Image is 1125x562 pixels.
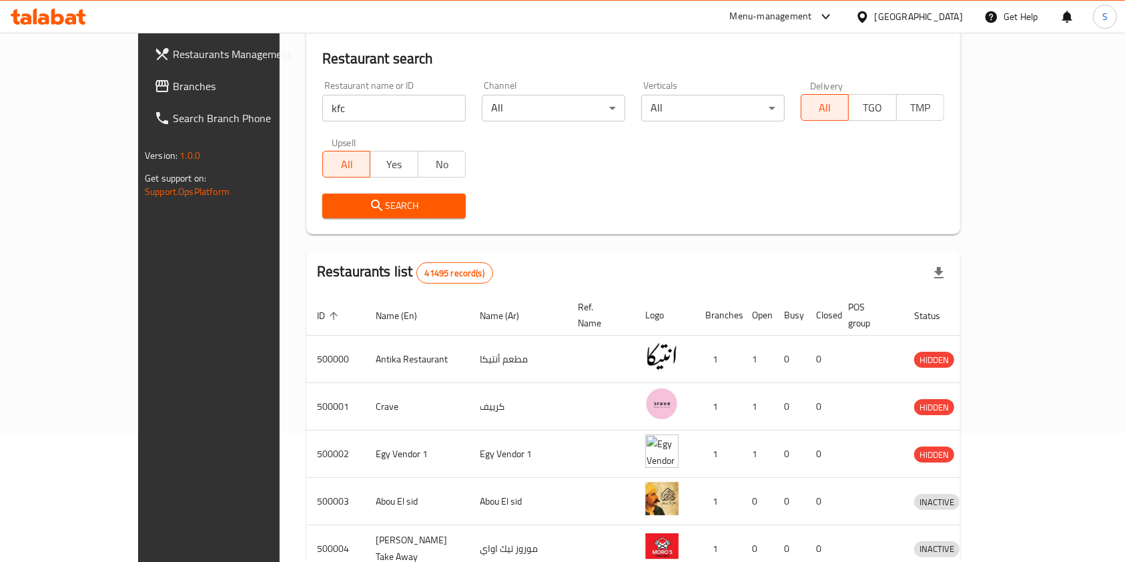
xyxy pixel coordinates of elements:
[645,435,679,468] img: Egy Vendor 1
[173,46,316,62] span: Restaurants Management
[810,81,843,90] label: Delivery
[328,155,365,174] span: All
[730,9,812,25] div: Menu-management
[695,431,741,478] td: 1
[306,383,365,431] td: 500001
[645,482,679,515] img: Abou El sid
[416,262,493,284] div: Total records count
[143,102,326,134] a: Search Branch Phone
[805,336,837,383] td: 0
[854,98,891,117] span: TGO
[741,336,773,383] td: 1
[306,478,365,525] td: 500003
[469,383,567,431] td: كرييف
[306,336,365,383] td: 500000
[773,295,805,336] th: Busy
[322,151,370,178] button: All
[902,98,939,117] span: TMP
[923,257,955,289] div: Export file
[695,478,741,525] td: 1
[645,387,679,420] img: Crave
[695,336,741,383] td: 1
[805,295,837,336] th: Closed
[482,95,625,121] div: All
[333,198,455,214] span: Search
[801,94,849,121] button: All
[773,383,805,431] td: 0
[418,151,466,178] button: No
[424,155,460,174] span: No
[914,447,954,463] div: HIDDEN
[322,194,466,218] button: Search
[376,308,434,324] span: Name (En)
[173,78,316,94] span: Branches
[332,137,356,147] label: Upsell
[914,541,960,557] span: INACTIVE
[741,383,773,431] td: 1
[635,295,695,336] th: Logo
[469,336,567,383] td: مطعم أنتيكا
[417,267,492,280] span: 41495 record(s)
[365,478,469,525] td: Abou El sid
[469,478,567,525] td: Abou El sid
[306,431,365,478] td: 500002
[875,9,963,24] div: [GEOGRAPHIC_DATA]
[317,308,342,324] span: ID
[641,95,785,121] div: All
[365,431,469,478] td: Egy Vendor 1
[173,110,316,126] span: Search Branch Phone
[773,431,805,478] td: 0
[365,336,469,383] td: Antika Restaurant
[741,478,773,525] td: 0
[914,495,960,510] span: INACTIVE
[143,38,326,70] a: Restaurants Management
[914,447,954,463] span: HIDDEN
[695,295,741,336] th: Branches
[914,308,958,324] span: Status
[480,308,536,324] span: Name (Ar)
[322,49,944,69] h2: Restaurant search
[807,98,843,117] span: All
[370,151,418,178] button: Yes
[145,147,177,164] span: Version:
[645,340,679,373] img: Antika Restaurant
[914,400,954,415] span: HIDDEN
[741,295,773,336] th: Open
[317,262,493,284] h2: Restaurants list
[145,183,230,200] a: Support.OpsPlatform
[805,383,837,431] td: 0
[365,383,469,431] td: Crave
[695,383,741,431] td: 1
[805,431,837,478] td: 0
[145,170,206,187] span: Get support on:
[578,299,619,331] span: Ref. Name
[741,431,773,478] td: 1
[143,70,326,102] a: Branches
[773,336,805,383] td: 0
[179,147,200,164] span: 1.0.0
[848,299,887,331] span: POS group
[914,399,954,415] div: HIDDEN
[773,478,805,525] td: 0
[848,94,896,121] button: TGO
[376,155,412,174] span: Yes
[322,95,466,121] input: Search for restaurant name or ID..
[805,478,837,525] td: 0
[914,352,954,368] span: HIDDEN
[469,431,567,478] td: Egy Vendor 1
[896,94,944,121] button: TMP
[1102,9,1108,24] span: S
